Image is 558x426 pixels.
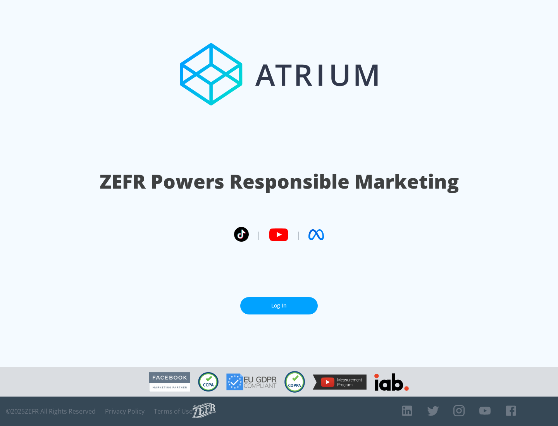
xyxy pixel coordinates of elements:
span: | [257,229,261,240]
img: Facebook Marketing Partner [149,372,190,392]
img: YouTube Measurement Program [313,374,367,390]
h1: ZEFR Powers Responsible Marketing [100,168,459,195]
img: COPPA Compliant [284,371,305,393]
a: Terms of Use [154,407,193,415]
span: © 2025 ZEFR All Rights Reserved [6,407,96,415]
img: CCPA Compliant [198,372,219,392]
a: Log In [240,297,318,314]
img: IAB [374,373,409,391]
img: GDPR Compliant [226,373,277,390]
span: | [296,229,301,240]
a: Privacy Policy [105,407,145,415]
